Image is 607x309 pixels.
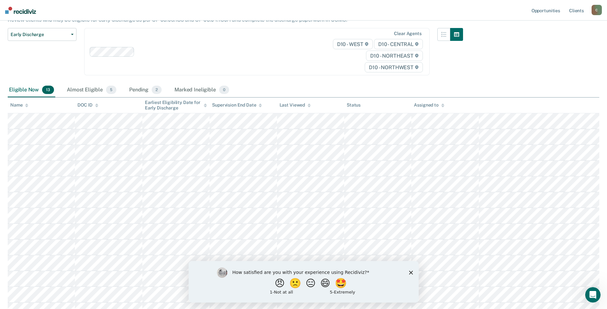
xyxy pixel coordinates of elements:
[152,86,162,94] span: 2
[66,83,118,97] div: Almost Eligible5
[212,102,262,108] div: Supervision End Date
[585,287,601,303] iframe: Intercom live chat
[365,62,423,72] span: D10 - NORTHWEST
[366,51,423,61] span: D10 - NORTHEAST
[42,86,54,94] span: 13
[145,100,207,111] div: Earliest Eligibility Date for Early Discharge
[77,102,98,108] div: DOC ID
[8,83,55,97] div: Eligible Now13
[347,102,361,108] div: Status
[173,83,230,97] div: Marked Ineligible0
[394,31,421,36] div: Clear agents
[5,7,36,14] img: Recidiviz
[219,86,229,94] span: 0
[189,261,419,303] iframe: Survey by Kim from Recidiviz
[374,39,423,49] span: D10 - CENTRAL
[8,28,76,41] button: Early Discharge
[106,86,116,94] span: 5
[128,83,163,97] div: Pending2
[333,39,373,49] span: D10 - WEST
[592,5,602,15] button: C
[414,102,444,108] div: Assigned to
[10,102,28,108] div: Name
[280,102,311,108] div: Last Viewed
[11,32,68,37] span: Early Discharge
